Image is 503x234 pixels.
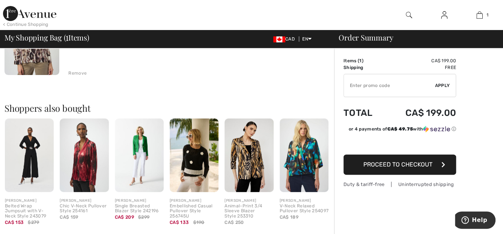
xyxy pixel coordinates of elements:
[60,118,108,192] img: Chic V-Neck Pullover Style 254161
[343,100,384,126] td: Total
[170,204,218,219] div: Embellished Casual Pullover Style 256745U
[3,6,56,21] img: 1ère Avenue
[5,103,334,112] h2: Shoppers also bought
[224,204,273,219] div: Animal-Print 3/4 Sleeve Blazer Style 253310
[5,198,54,204] div: [PERSON_NAME]
[224,118,273,192] img: Animal-Print 3/4 Sleeve Blazer Style 253310
[60,214,78,220] span: CA$ 159
[435,82,450,89] span: Apply
[343,57,384,64] td: Items ( )
[60,204,108,214] div: Chic V-Neck Pullover Style 254161
[384,57,456,64] td: CA$ 199.00
[5,118,54,192] img: Belted Wrap Jumpsuit with V-Neck Style 243079
[349,126,456,132] div: or 4 payments of with
[115,204,164,214] div: Single Breasted Blazer Style 242196
[359,58,361,63] span: 1
[170,220,189,225] span: CA$ 133
[343,64,384,71] td: Shipping
[343,154,456,175] button: Proceed to Checkout
[343,126,456,135] div: or 4 payments ofCA$ 49.75withSezzle Click to learn more about Sezzle
[115,214,134,220] span: CA$ 209
[28,219,39,226] span: $279
[363,161,432,168] span: Proceed to Checkout
[224,198,273,204] div: [PERSON_NAME]
[384,64,456,71] td: Free
[280,204,328,214] div: V-Neck Relaxed Pullover Style 254097
[224,220,244,225] span: CA$ 250
[462,10,497,19] a: 1
[115,118,164,192] img: Single Breasted Blazer Style 242196
[170,198,218,204] div: [PERSON_NAME]
[384,100,456,126] td: CA$ 199.00
[68,70,87,76] div: Remove
[115,198,164,204] div: [PERSON_NAME]
[66,32,68,42] span: 1
[193,219,204,226] span: $190
[344,74,435,97] input: Promo code
[343,135,456,152] iframe: PayPal-paypal
[441,10,447,19] img: My Info
[387,126,413,132] span: CA$ 49.75
[423,126,450,132] img: Sezzle
[343,181,456,188] div: Duty & tariff-free | Uninterrupted shipping
[435,10,453,20] a: Sign In
[5,204,54,219] div: Belted Wrap Jumpsuit with V-Neck Style 243079
[3,21,48,28] div: < Continue Shopping
[138,214,149,220] span: $299
[455,211,495,230] iframe: Opens a widget where you can find more information
[170,118,218,192] img: Embellished Casual Pullover Style 256745U
[406,10,412,19] img: search the website
[273,36,298,42] span: CAD
[280,198,328,204] div: [PERSON_NAME]
[280,118,328,192] img: V-Neck Relaxed Pullover Style 254097
[330,34,498,41] div: Order Summary
[60,198,108,204] div: [PERSON_NAME]
[302,36,312,42] span: EN
[280,214,298,220] span: CA$ 189
[5,220,24,225] span: CA$ 153
[476,10,483,19] img: My Bag
[273,36,285,42] img: Canadian Dollar
[486,12,488,18] span: 1
[5,34,89,41] span: My Shopping Bag ( Items)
